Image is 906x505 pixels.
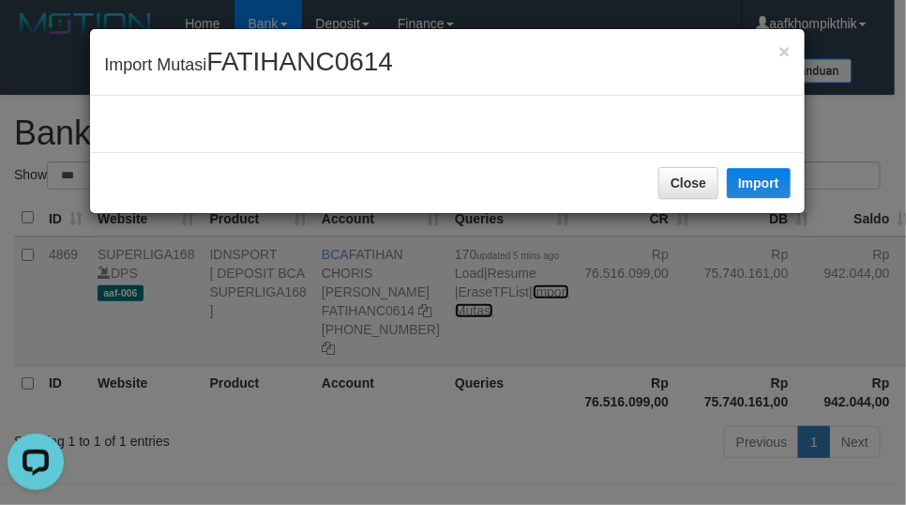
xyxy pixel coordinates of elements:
[658,167,718,199] button: Close
[104,55,393,74] span: Import Mutasi
[206,47,393,76] span: FATIHANC0614
[778,41,790,61] button: Close
[778,40,790,62] span: ×
[8,8,64,64] button: Open LiveChat chat widget
[727,168,791,198] button: Import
